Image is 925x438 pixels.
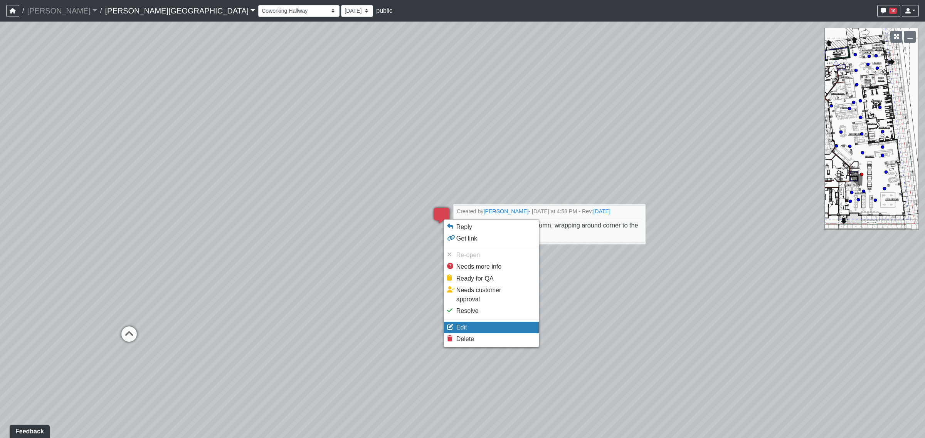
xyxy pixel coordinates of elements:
span: Get link [456,235,477,242]
a: [PERSON_NAME][GEOGRAPHIC_DATA] [105,3,255,18]
span: Resolve [456,308,479,314]
span: Delete [456,336,474,342]
button: 10 [877,5,900,17]
span: Ready for QA [456,275,494,282]
span: Needs more info [456,263,501,270]
span: Edit [456,324,467,331]
span: Needs customer approval [456,287,501,303]
span: / [19,3,27,18]
iframe: Ybug feedback widget [6,423,51,438]
span: public [376,7,392,14]
span: Re-open [456,252,480,258]
span: / [97,3,105,18]
span: 10 [889,8,897,14]
span: Reply [456,224,472,230]
a: [PERSON_NAME] [27,3,97,18]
